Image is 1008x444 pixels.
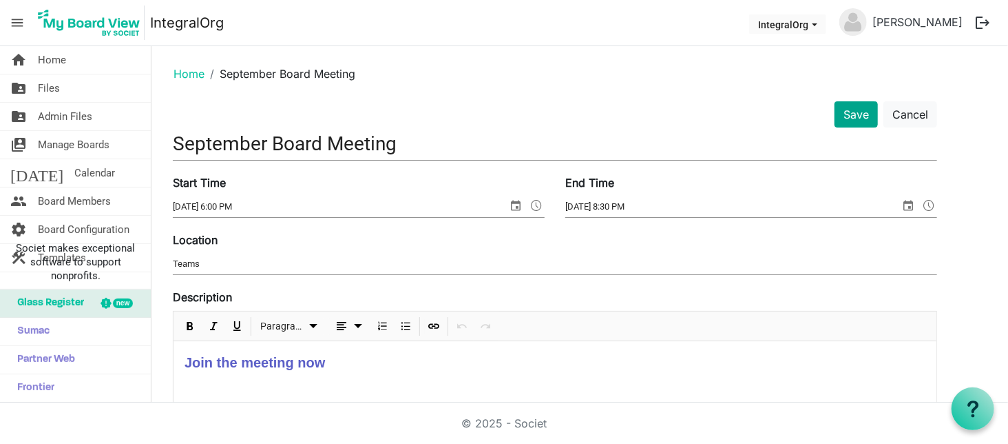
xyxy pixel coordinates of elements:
label: Description [173,289,232,305]
button: Underline [228,318,246,335]
a: IntegralOrg [150,9,224,37]
span: Calendar [74,159,115,187]
span: Board Configuration [38,216,129,243]
span: settings [10,216,27,243]
img: My Board View Logo [34,6,145,40]
div: Alignments [326,312,371,341]
label: End Time [565,174,614,191]
div: Formats [253,312,326,341]
span: switch_account [10,131,27,159]
div: Insert Link [422,312,445,341]
label: Location [173,232,218,248]
span: Frontier [10,374,54,402]
span: Paragraph [261,318,306,335]
button: Insert Link [425,318,443,335]
div: Numbered List [370,312,394,341]
a: © 2025 - Societ [461,416,547,430]
span: Home [38,46,66,74]
input: Title [173,128,937,160]
span: Glass Register [10,290,84,317]
span: Manage Boards [38,131,109,159]
span: people [10,188,27,215]
label: Start Time [173,174,226,191]
a: [PERSON_NAME] [867,8,968,36]
span: Files [38,74,60,102]
div: Underline [225,312,249,341]
span: menu [4,10,30,36]
span: Board Members [38,188,111,215]
span: Admin Files [38,103,92,130]
a: My Board View Logo [34,6,150,40]
a: Home [174,67,204,81]
button: Paragraph dropdownbutton [256,318,324,335]
button: Bulleted List [397,318,415,335]
button: Cancel [883,101,937,128]
div: Italic [202,312,225,341]
button: Italic [204,318,223,335]
span: home [10,46,27,74]
button: dropdownbutton [328,318,368,335]
button: Numbered List [373,318,392,335]
span: select [900,196,916,214]
button: logout [968,8,997,37]
span: select [507,196,524,214]
button: IntegralOrg dropdownbutton [749,14,826,34]
span: [DATE] [10,159,63,187]
span: Partner Web [10,346,75,374]
div: new [113,299,133,308]
span: folder_shared [10,103,27,130]
a: Join the meeting now [185,358,325,370]
li: September Board Meeting [204,65,355,82]
span: folder_shared [10,74,27,102]
div: Bold [178,312,202,341]
span: Sumac [10,318,50,345]
div: Bulleted List [394,312,417,341]
span: Join the meeting now [185,355,325,370]
img: no-profile-picture.svg [839,8,867,36]
button: Bold [181,318,200,335]
button: Save [834,101,878,128]
span: Societ makes exceptional software to support nonprofits. [6,241,145,283]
